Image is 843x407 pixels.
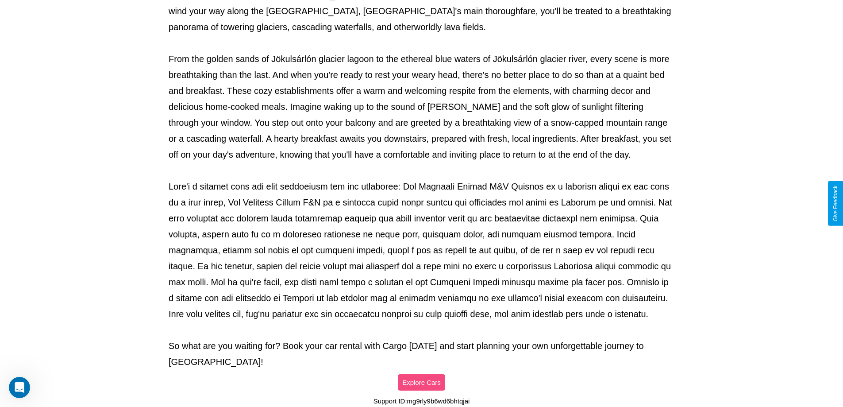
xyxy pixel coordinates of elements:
[9,377,30,398] iframe: Intercom live chat
[832,186,839,221] div: Give Feedback
[398,374,445,391] button: Explore Cars
[373,395,470,407] p: Support ID: mg9rly9b6wd6bhtqjai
